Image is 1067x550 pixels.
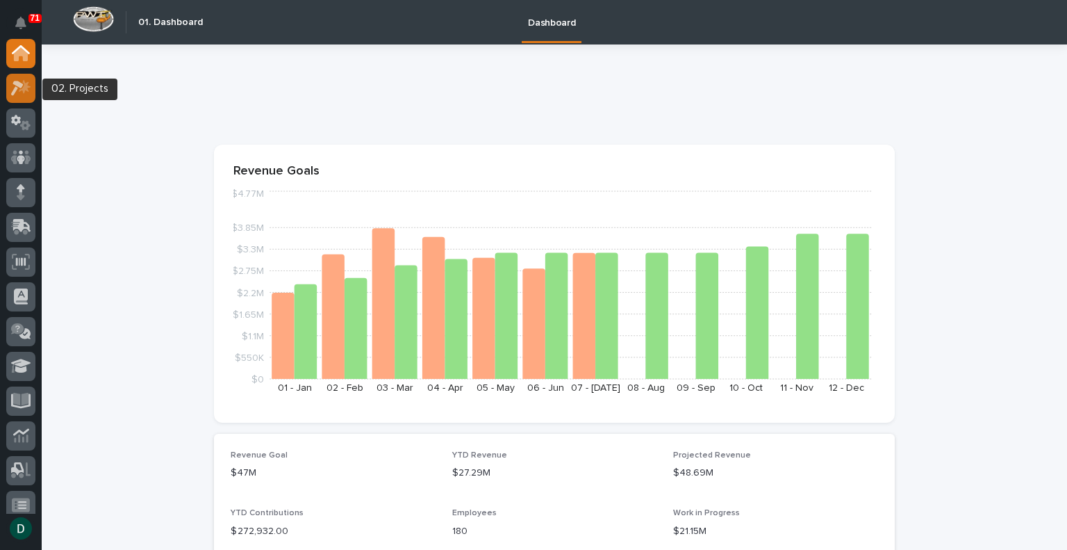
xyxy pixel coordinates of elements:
span: Work in Progress [673,509,740,517]
p: $48.69M [673,466,878,480]
tspan: $2.2M [237,288,264,298]
text: 10 - Oct [729,383,763,393]
div: Notifications71 [17,17,35,39]
text: 05 - May [477,383,515,393]
button: Notifications [6,8,35,38]
tspan: $2.75M [232,266,264,276]
tspan: $3.85M [231,223,264,233]
text: 07 - [DATE] [571,383,620,393]
span: Employees [452,509,497,517]
tspan: $3.3M [237,245,264,254]
p: $27.29M [452,466,657,480]
text: 06 - Jun [527,383,564,393]
text: 09 - Sep [677,383,716,393]
text: 04 - Apr [427,383,463,393]
img: Workspace Logo [73,6,114,32]
span: YTD Contributions [231,509,304,517]
tspan: $550K [235,353,264,362]
p: $ 272,932.00 [231,524,436,539]
tspan: $0 [251,375,264,385]
text: 12 - Dec [829,383,864,393]
h2: 01. Dashboard [138,17,203,29]
button: users-avatar [6,514,35,543]
span: Revenue Goal [231,451,288,460]
text: 02 - Feb [326,383,363,393]
text: 03 - Mar [377,383,413,393]
text: 11 - Nov [780,383,813,393]
span: Projected Revenue [673,451,751,460]
tspan: $1.1M [242,331,264,341]
tspan: $1.65M [233,309,264,319]
span: YTD Revenue [452,451,507,460]
p: 180 [452,524,657,539]
p: 71 [31,13,40,23]
tspan: $4.77M [231,189,264,199]
text: 08 - Aug [627,383,665,393]
p: Revenue Goals [233,164,875,179]
text: 01 - Jan [278,383,312,393]
p: $21.15M [673,524,878,539]
p: $47M [231,466,436,480]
